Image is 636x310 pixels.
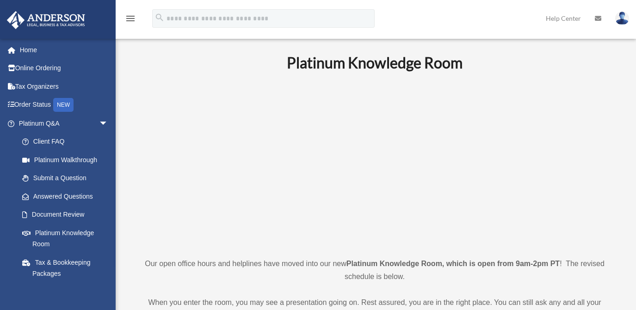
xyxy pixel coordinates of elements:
[13,169,122,188] a: Submit a Question
[346,260,560,267] strong: Platinum Knowledge Room, which is open from 9am-2pm PT
[6,96,122,115] a: Order StatusNEW
[132,257,617,283] p: Our open office hours and helplines have moved into our new ! The revised schedule is below.
[125,13,136,24] i: menu
[13,224,117,253] a: Platinum Knowledge Room
[287,54,463,72] b: Platinum Knowledge Room
[236,84,513,240] iframe: 231110_Toby_KnowledgeRoom
[6,114,122,133] a: Platinum Q&Aarrow_drop_down
[154,12,165,23] i: search
[6,59,122,78] a: Online Ordering
[6,77,122,96] a: Tax Organizers
[615,12,629,25] img: User Pic
[4,11,88,29] img: Anderson Advisors Platinum Portal
[13,151,122,169] a: Platinum Walkthrough
[13,133,122,151] a: Client FAQ
[13,187,122,206] a: Answered Questions
[125,16,136,24] a: menu
[13,253,122,283] a: Tax & Bookkeeping Packages
[99,114,117,133] span: arrow_drop_down
[6,41,122,59] a: Home
[53,98,74,112] div: NEW
[13,206,122,224] a: Document Review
